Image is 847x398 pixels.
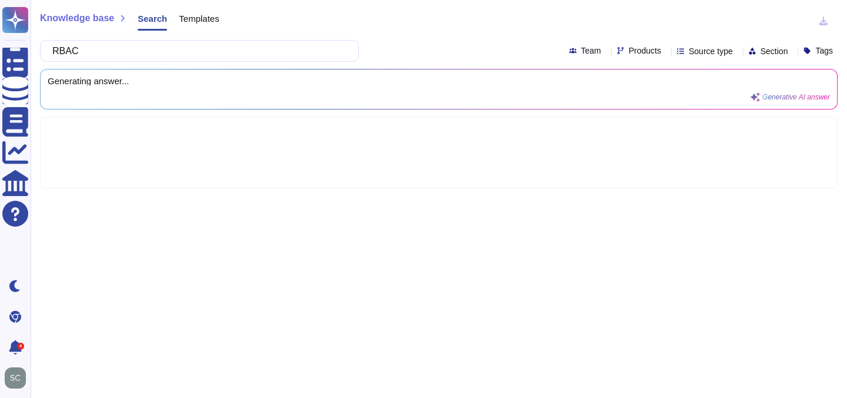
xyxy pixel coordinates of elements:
[5,367,26,389] img: user
[629,47,661,55] span: Products
[581,47,601,55] span: Team
[815,47,833,55] span: Tags
[179,14,219,23] span: Templates
[689,47,733,55] span: Source type
[48,77,830,85] span: Generating answer...
[138,14,167,23] span: Search
[2,365,34,391] button: user
[46,41,346,61] input: Search a question or template...
[761,47,788,55] span: Section
[762,94,830,101] span: Generative AI answer
[17,343,24,350] div: 4
[40,14,114,23] span: Knowledge base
